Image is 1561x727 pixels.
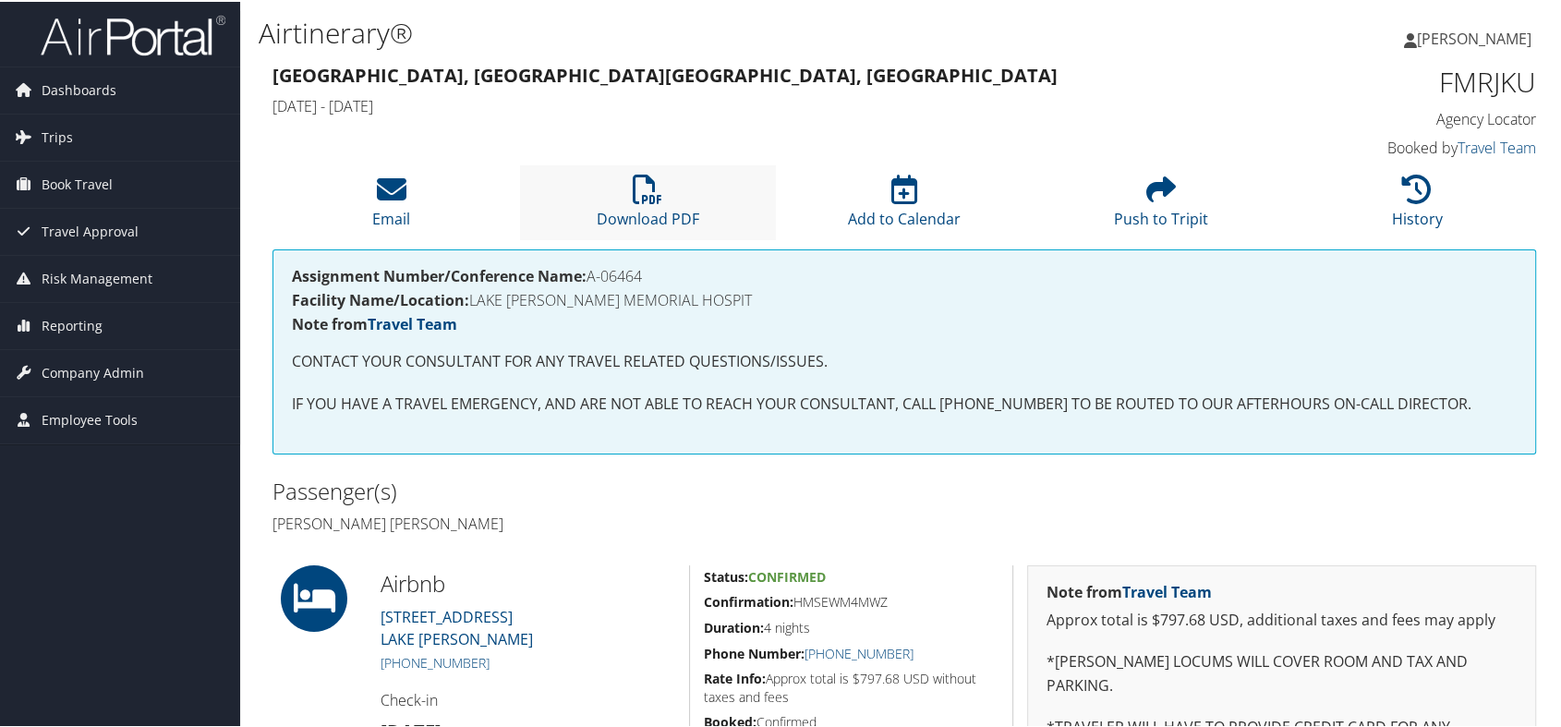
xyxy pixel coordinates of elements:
[1241,107,1537,127] h4: Agency Locator
[380,652,489,670] a: [PHONE_NUMBER]
[704,617,764,635] strong: Duration:
[292,391,1517,415] p: IF YOU HAVE A TRAVEL EMERGENCY, AND ARE NOT ABLE TO REACH YOUR CONSULTANT, CALL [PHONE_NUMBER] TO...
[1417,27,1531,47] span: [PERSON_NAME]
[272,61,1058,86] strong: [GEOGRAPHIC_DATA], [GEOGRAPHIC_DATA] [GEOGRAPHIC_DATA], [GEOGRAPHIC_DATA]
[805,643,914,660] a: [PHONE_NUMBER]
[292,312,457,333] strong: Note from
[292,348,1517,372] p: CONTACT YOUR CONSULTANT FOR ANY TRAVEL RELATED QUESTIONS/ISSUES.
[292,288,469,309] strong: Facility Name/Location:
[292,267,1517,282] h4: A-06464
[372,183,410,227] a: Email
[41,12,225,55] img: airportal-logo.png
[748,566,826,584] span: Confirmed
[1114,183,1208,227] a: Push to Tripit
[42,207,139,253] span: Travel Approval
[42,348,144,394] span: Company Admin
[42,66,116,112] span: Dashboards
[704,617,998,636] h5: 4 nights
[272,94,1214,115] h4: [DATE] - [DATE]
[848,183,961,227] a: Add to Calendar
[1047,648,1518,696] p: *[PERSON_NAME] LOCUMS WILL COVER ROOM AND TAX AND PARKING.
[704,643,805,660] strong: Phone Number:
[272,512,890,532] h4: [PERSON_NAME] [PERSON_NAME]
[292,291,1517,306] h4: LAKE [PERSON_NAME] MEMORIAL HOSPIT
[380,605,532,648] a: [STREET_ADDRESS]LAKE [PERSON_NAME]
[597,183,699,227] a: Download PDF
[42,254,152,300] span: Risk Management
[704,591,793,609] strong: Confirmation:
[272,474,890,505] h2: Passenger(s)
[1241,61,1537,100] h1: FMRJKU
[42,395,138,442] span: Employee Tools
[259,12,1119,51] h1: Airtinerary®
[704,566,748,584] strong: Status:
[368,312,457,333] a: Travel Team
[42,160,113,206] span: Book Travel
[704,668,766,685] strong: Rate Info:
[380,688,675,709] h4: Check-in
[704,668,998,704] h5: Approx total is $797.68 USD without taxes and fees
[292,264,587,285] strong: Assignment Number/Conference Name:
[42,301,103,347] span: Reporting
[1122,580,1212,600] a: Travel Team
[1241,136,1537,156] h4: Booked by
[1047,580,1212,600] strong: Note from
[1404,9,1550,65] a: [PERSON_NAME]
[380,566,675,598] h2: Airbnb
[1458,136,1536,156] a: Travel Team
[42,113,73,159] span: Trips
[1392,183,1443,227] a: History
[704,591,998,610] h5: HMSEWM4MWZ
[1047,607,1518,631] p: Approx total is $797.68 USD, additional taxes and fees may apply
